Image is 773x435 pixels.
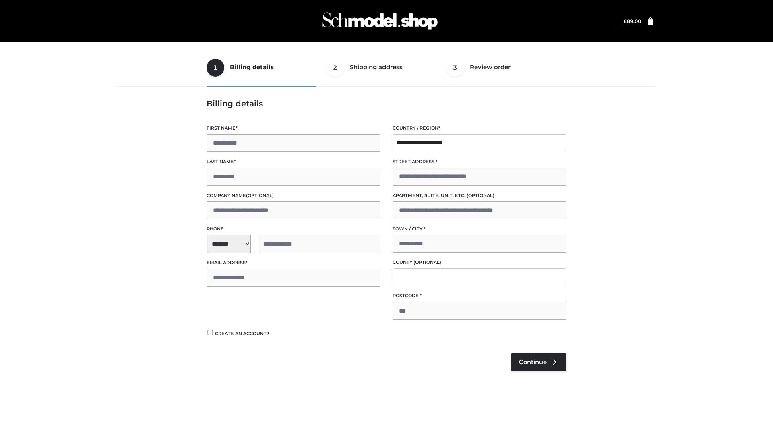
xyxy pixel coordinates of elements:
[207,192,380,199] label: Company name
[320,5,440,37] img: Schmodel Admin 964
[624,18,641,24] a: £89.00
[246,193,274,198] span: (optional)
[393,225,566,233] label: Town / City
[467,193,494,198] span: (optional)
[207,225,380,233] label: Phone
[207,158,380,166] label: Last name
[393,124,566,132] label: Country / Region
[393,259,566,266] label: County
[215,331,269,336] span: Create an account?
[624,18,641,24] bdi: 89.00
[511,353,566,371] a: Continue
[413,259,441,265] span: (optional)
[393,158,566,166] label: Street address
[207,259,380,267] label: Email address
[393,192,566,199] label: Apartment, suite, unit, etc.
[393,292,566,300] label: Postcode
[624,18,627,24] span: £
[519,358,547,366] span: Continue
[207,99,566,108] h3: Billing details
[207,330,214,335] input: Create an account?
[207,124,380,132] label: First name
